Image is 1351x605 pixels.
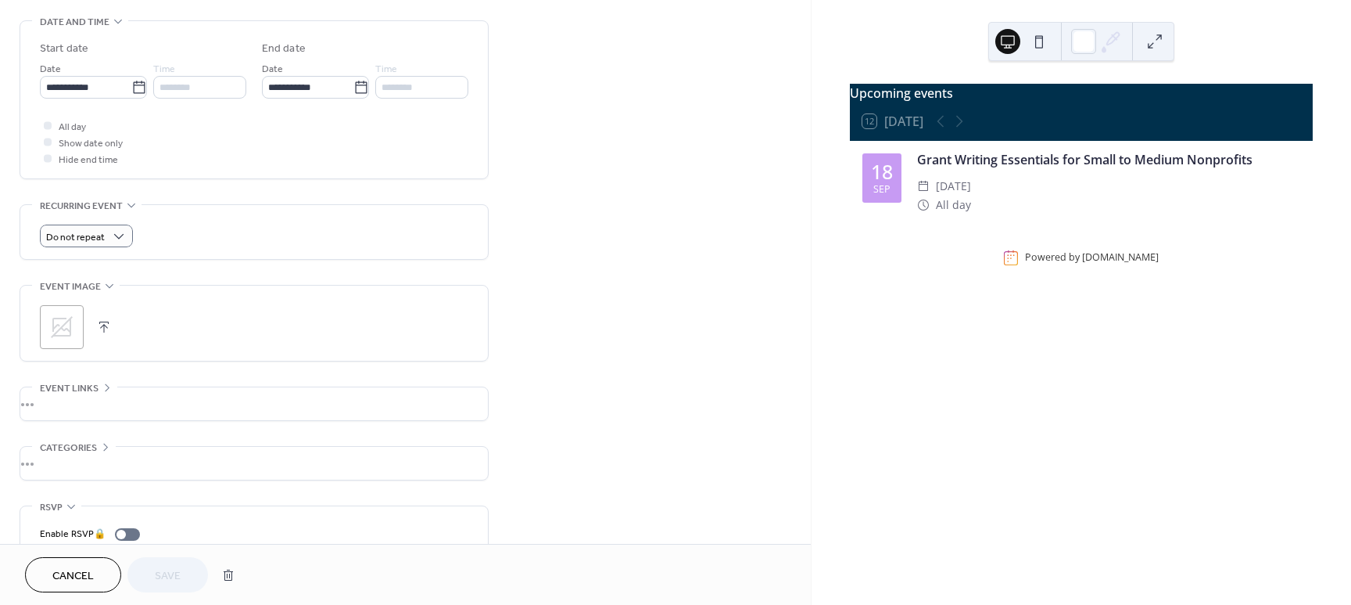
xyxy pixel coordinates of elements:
[262,61,283,77] span: Date
[40,499,63,516] span: RSVP
[40,380,99,397] span: Event links
[936,177,971,196] span: [DATE]
[850,84,1313,103] div: Upcoming events
[20,387,488,420] div: •••
[917,150,1300,169] div: Grant Writing Essentials for Small to Medium Nonprofits
[40,305,84,349] div: ;
[25,557,121,592] button: Cancel
[40,41,88,57] div: Start date
[46,229,105,247] span: Do not repeat
[40,279,101,295] span: Event image
[52,568,94,585] span: Cancel
[153,61,175,77] span: Time
[936,196,971,214] span: All day
[871,162,893,182] div: 18
[262,41,306,57] div: End date
[917,196,930,214] div: ​
[873,185,891,195] div: Sep
[40,198,123,214] span: Recurring event
[40,440,97,456] span: Categories
[40,14,109,31] span: Date and time
[375,61,397,77] span: Time
[1025,251,1159,265] div: Powered by
[59,152,118,168] span: Hide end time
[40,61,61,77] span: Date
[20,447,488,480] div: •••
[59,135,123,152] span: Show date only
[59,119,86,135] span: All day
[1082,251,1159,265] a: [DOMAIN_NAME]
[917,177,930,196] div: ​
